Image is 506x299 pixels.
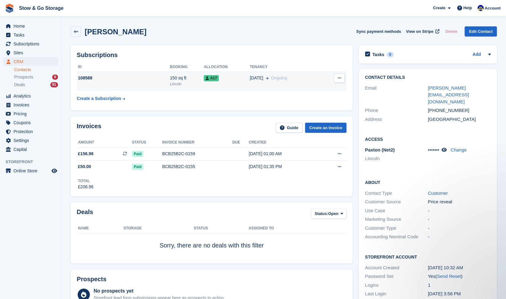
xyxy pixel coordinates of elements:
a: Preview store [51,167,58,174]
h2: Tasks [372,52,384,57]
div: Use Case [365,207,428,214]
span: Ongoing [271,75,287,80]
a: menu [3,92,58,100]
a: View on Stripe [404,26,441,36]
a: Customer [428,190,448,196]
div: 1 [428,282,491,289]
span: Create [433,5,445,11]
a: Deals 91 [14,82,58,88]
span: ••••••• [428,147,439,152]
div: [DATE] 01:00 AM [249,151,319,157]
a: menu [3,101,58,109]
h2: About [365,179,491,185]
div: Marketing Source [365,216,428,223]
div: - [428,233,491,240]
span: £156.96 [78,151,94,157]
span: Open [328,211,338,217]
span: Coupons [14,118,50,127]
h2: Access [365,136,491,142]
span: Home [14,22,50,30]
span: CRM [14,57,50,66]
div: BCB25B2C-0155 [162,163,232,170]
a: Guide [276,123,303,133]
div: Price reveal [428,198,491,205]
img: stora-icon-8386f47178a22dfd0bd8f6a31ec36ba5ce8667c1dd55bd0f319d3a0aa187defe.svg [5,4,14,13]
h2: Storefront Account [365,254,491,260]
span: Paid [132,164,143,170]
span: Sorry, there are no deals with this filter [160,242,264,249]
span: Paid [132,151,143,157]
div: Total [78,178,94,184]
h2: Contact Details [365,75,491,80]
span: [DATE] [250,75,263,81]
div: Lincoln [170,81,204,87]
button: Sync payment methods [356,26,401,36]
div: Address [365,116,428,123]
a: menu [3,109,58,118]
span: Help [463,5,472,11]
span: ( ) [435,274,462,279]
th: Amount [77,138,132,148]
a: menu [3,145,58,154]
span: Analytics [14,92,50,100]
div: [PHONE_NUMBER] [428,107,491,114]
a: menu [3,127,58,136]
span: Settings [14,136,50,145]
div: Account Created [365,264,428,271]
div: [GEOGRAPHIC_DATA] [428,116,491,123]
div: - [428,207,491,214]
h2: [PERSON_NAME] [85,28,146,36]
th: ID [77,62,170,72]
div: - [428,225,491,232]
div: Email [365,85,428,105]
h2: Prospects [77,276,106,283]
div: Yes [428,273,491,280]
div: Phone [365,107,428,114]
span: A17 [204,75,219,81]
a: menu [3,136,58,145]
div: 6 [52,75,58,80]
span: Invoices [14,101,50,109]
div: £206.96 [78,184,94,190]
th: Tenancy [250,62,322,72]
th: Due [232,138,249,148]
th: Assigned to [249,224,346,233]
span: Tasks [14,31,50,39]
button: Delete [443,26,460,36]
div: [DATE] 01:35 PM [249,163,319,170]
th: Status [132,138,162,148]
img: Rob Good-Stephenson [477,5,484,11]
span: Account [485,5,500,11]
span: View on Stripe [406,29,433,35]
li: Lincoln [365,155,428,162]
span: Sites [14,48,50,57]
span: Deals [14,82,25,88]
a: menu [3,40,58,48]
a: menu [3,57,58,66]
a: Send Reset [437,274,461,279]
a: Prospects 6 [14,74,58,80]
div: Accounting Nominal Code [365,233,428,240]
span: Protection [14,127,50,136]
div: Last Login [365,290,428,297]
div: Create a Subscription [77,95,121,102]
div: 0 [387,52,394,57]
span: Paxton (Net2) [365,147,395,152]
a: Create an Invoice [305,123,347,133]
div: No prospects yet [94,287,225,295]
th: Invoice number [162,138,232,148]
div: Contact Type [365,190,428,197]
th: Created [249,138,319,148]
span: Prospects [14,74,33,80]
a: Change [450,147,467,152]
time: 2025-09-17 14:58:38 UTC [428,291,461,296]
th: Booking [170,62,204,72]
div: Password Set [365,273,428,280]
h2: Deals [77,209,93,220]
th: Allocation [204,62,250,72]
a: menu [3,167,58,175]
th: Storage [123,224,194,233]
a: menu [3,48,58,57]
a: menu [3,22,58,30]
div: Logins [365,282,428,289]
